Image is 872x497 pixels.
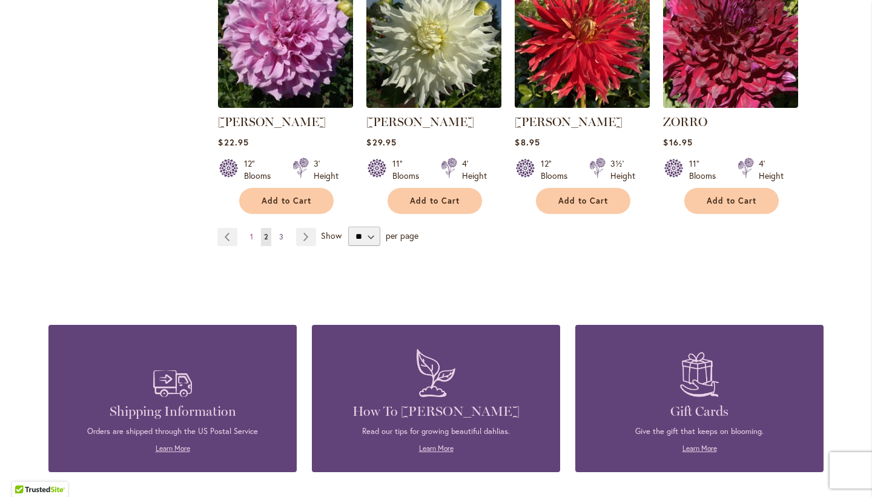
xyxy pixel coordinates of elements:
[536,188,630,214] button: Add to Cart
[366,99,501,110] a: Walter Hardisty
[314,158,339,182] div: 3' Height
[682,444,717,453] a: Learn More
[247,228,256,246] a: 1
[558,196,608,206] span: Add to Cart
[663,136,692,148] span: $16.95
[515,99,650,110] a: Wildman
[279,232,283,241] span: 3
[366,115,474,129] a: [PERSON_NAME]
[386,230,418,241] span: per page
[759,158,784,182] div: 4' Height
[239,188,334,214] button: Add to Cart
[707,196,756,206] span: Add to Cart
[392,158,426,182] div: 11" Blooms
[264,232,268,241] span: 2
[684,188,779,214] button: Add to Cart
[419,444,454,453] a: Learn More
[462,158,487,182] div: 4' Height
[67,403,279,420] h4: Shipping Information
[541,158,575,182] div: 12" Blooms
[366,136,396,148] span: $29.95
[218,115,326,129] a: [PERSON_NAME]
[156,444,190,453] a: Learn More
[330,403,542,420] h4: How To [PERSON_NAME]
[388,188,482,214] button: Add to Cart
[663,99,798,110] a: Zorro
[515,136,540,148] span: $8.95
[218,99,353,110] a: Vera Seyfang
[67,426,279,437] p: Orders are shipped through the US Postal Service
[593,426,805,437] p: Give the gift that keeps on blooming.
[321,230,342,241] span: Show
[410,196,460,206] span: Add to Cart
[244,158,278,182] div: 12" Blooms
[330,426,542,437] p: Read our tips for growing beautiful dahlias.
[610,158,635,182] div: 3½' Height
[9,454,43,488] iframe: Launch Accessibility Center
[593,403,805,420] h4: Gift Cards
[218,136,248,148] span: $22.95
[689,158,723,182] div: 11" Blooms
[276,228,286,246] a: 3
[515,115,623,129] a: [PERSON_NAME]
[663,115,707,129] a: ZORRO
[250,232,253,241] span: 1
[262,196,311,206] span: Add to Cart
